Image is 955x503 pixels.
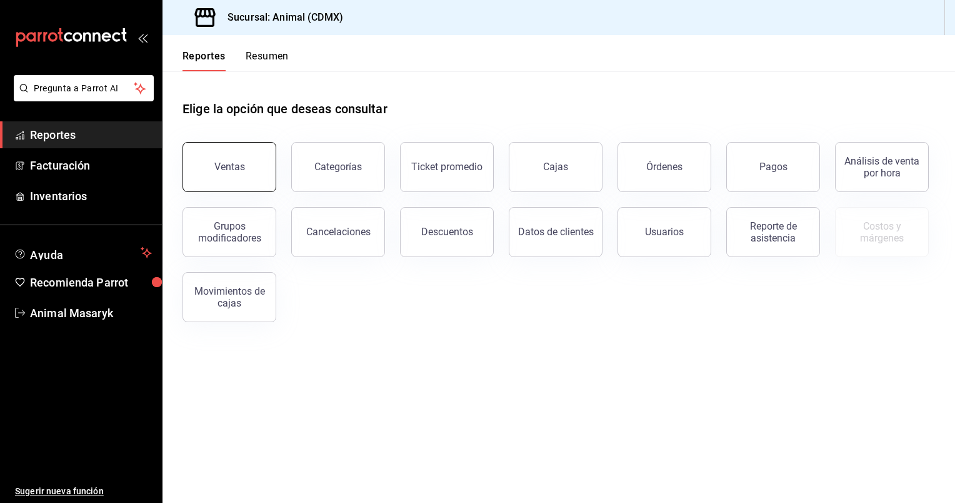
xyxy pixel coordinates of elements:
div: Usuarios [645,226,684,238]
button: Órdenes [617,142,711,192]
button: Categorías [291,142,385,192]
div: Datos de clientes [518,226,594,238]
div: Órdenes [646,161,682,173]
h1: Elige la opción que deseas consultar [182,99,387,118]
span: Pregunta a Parrot AI [34,82,134,95]
button: Reporte de asistencia [726,207,820,257]
button: Ticket promedio [400,142,494,192]
div: Cancelaciones [306,226,371,238]
span: Recomienda Parrot [30,274,152,291]
button: Pagos [726,142,820,192]
div: Descuentos [421,226,473,238]
div: Costos y márgenes [843,220,921,244]
button: Resumen [246,50,289,71]
button: Análisis de venta por hora [835,142,929,192]
div: Análisis de venta por hora [843,155,921,179]
button: Contrata inventarios para ver este reporte [835,207,929,257]
span: Facturación [30,157,152,174]
div: Cajas [543,161,568,173]
div: navigation tabs [182,50,289,71]
span: Ayuda [30,245,136,260]
button: Ventas [182,142,276,192]
div: Grupos modificadores [191,220,268,244]
button: Descuentos [400,207,494,257]
button: Cancelaciones [291,207,385,257]
button: Reportes [182,50,226,71]
span: Sugerir nueva función [15,485,152,498]
button: Pregunta a Parrot AI [14,75,154,101]
span: Reportes [30,126,152,143]
button: Datos de clientes [509,207,602,257]
span: Animal Masaryk [30,305,152,322]
button: Cajas [509,142,602,192]
button: open_drawer_menu [137,33,147,43]
span: Inventarios [30,188,152,205]
h3: Sucursal: Animal (CDMX) [217,10,343,25]
button: Usuarios [617,207,711,257]
div: Ticket promedio [411,161,482,173]
div: Movimientos de cajas [191,285,268,309]
div: Categorías [314,161,362,173]
button: Grupos modificadores [182,207,276,257]
div: Ventas [214,161,245,173]
a: Pregunta a Parrot AI [9,91,154,104]
button: Movimientos de cajas [182,272,276,322]
div: Reporte de asistencia [734,220,812,244]
div: Pagos [759,161,787,173]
